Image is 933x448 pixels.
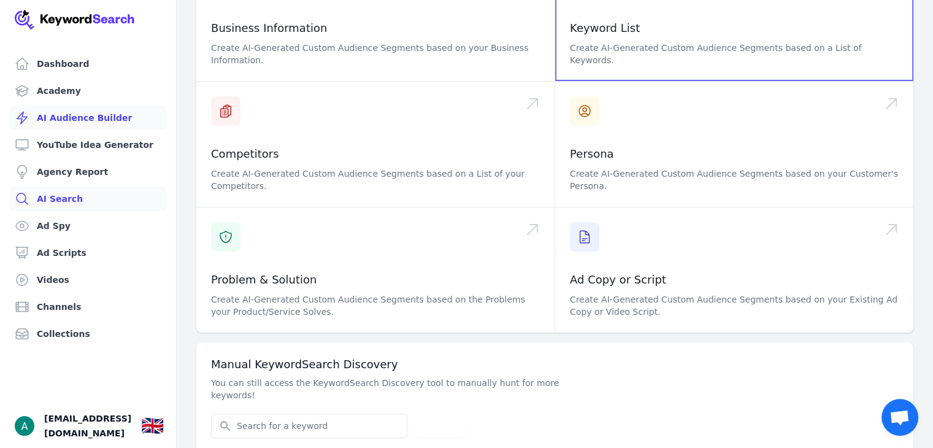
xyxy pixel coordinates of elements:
button: Search [415,414,465,438]
a: YouTube Idea Generator [10,133,166,157]
a: Videos [10,268,166,292]
a: AI Search [10,187,166,211]
a: Ad Scripts [10,241,166,265]
a: Dashboard [10,52,166,76]
h3: Manual KeywordSearch Discovery [211,357,899,372]
a: Ad Spy [10,214,166,238]
a: Keyword List [570,21,640,34]
a: Business Information [211,21,327,34]
img: Arihant Jain [15,416,34,436]
a: Collections [10,322,166,346]
a: Persona [570,147,614,160]
p: You can still access the KeywordSearch Discovery tool to manually hunt for more keywords! [211,377,564,401]
a: Problem & Solution [211,273,317,286]
button: Open user button [15,416,34,436]
img: Your Company [15,10,135,29]
a: Agency Report [10,160,166,184]
div: 🇬🇧 [141,415,164,437]
a: AI Audience Builder [10,106,166,130]
button: 🇬🇧 [141,414,164,438]
a: Ad Copy or Script [570,273,666,286]
a: Competitors [211,147,279,160]
span: [EMAIL_ADDRESS][DOMAIN_NAME] [44,411,131,441]
a: Academy [10,79,166,103]
a: Channels [10,295,166,319]
div: Open chat [881,399,918,436]
input: Search for a keyword [212,414,407,438]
